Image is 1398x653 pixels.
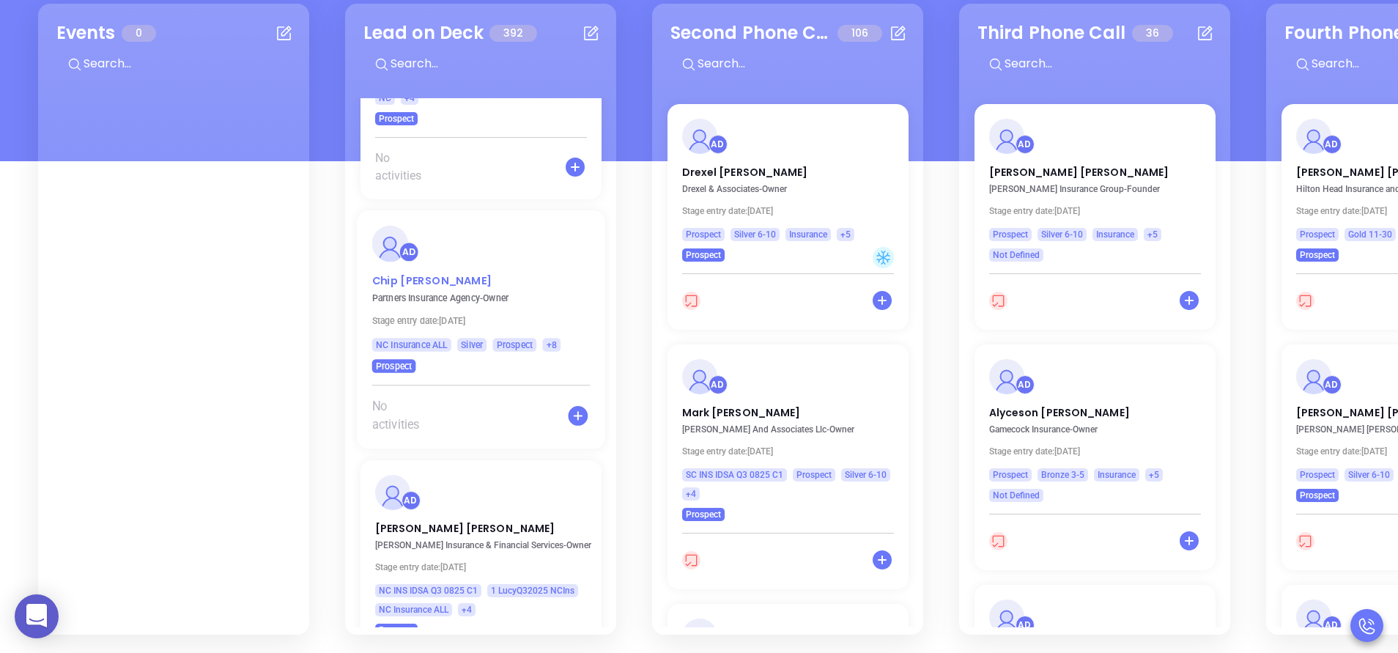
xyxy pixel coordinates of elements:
span: SC INS IDSA Q3 0825 C1 [686,467,783,483]
span: Prospect [1300,226,1335,243]
p: Thu 5/23/2024 [375,562,595,572]
a: profileAnabell DominguezDrexel [PERSON_NAME] Drexel & Associates-OwnerStage entry date:[DATE]Pros... [667,104,909,262]
p: Thu 7/31/2025 [682,206,902,216]
div: Second Phone Call [670,20,832,46]
p: [PERSON_NAME] [PERSON_NAME] [989,165,1201,172]
span: No activities [371,398,437,434]
span: NC [379,90,391,106]
div: Anabell Dominguez [709,375,728,394]
span: NC Insurance ALL [379,602,448,618]
img: profile [989,119,1024,154]
span: +4 [686,486,696,502]
p: Chip [PERSON_NAME] [371,273,590,281]
p: Mark [PERSON_NAME] [682,405,894,413]
span: +5 [840,226,851,243]
span: No activities [375,150,439,185]
a: profileAnabell DominguezAlyceson [PERSON_NAME] Gamecock Insurance-OwnerStage entry date:[DATE]Pro... [974,344,1216,502]
span: Prospect [375,358,411,375]
section: Second Phone Call [652,4,923,635]
span: 392 [489,25,537,42]
p: Drexel [PERSON_NAME] [682,165,894,172]
input: Search... [82,54,302,73]
span: Not Defined [993,487,1040,503]
input: Search... [389,54,609,73]
span: Silver [461,336,483,353]
span: Prospect [1300,467,1335,483]
span: NC Insurance ALL [375,336,447,353]
img: profile [1296,599,1331,635]
a: profileAnabell Dominguez[PERSON_NAME] [PERSON_NAME] [PERSON_NAME] Insurance & Financial Services-... [360,460,602,637]
span: Prospect [379,111,414,127]
div: Anabell Dominguez [1016,135,1035,154]
span: Gold 11-30 [1348,226,1392,243]
section: Lead on Deck [345,4,616,635]
span: 36 [1132,25,1173,42]
input: Search... [696,54,916,73]
a: profileAnabell DominguezMark [PERSON_NAME] [PERSON_NAME] And Associates Llc-OwnerStage entry date... [667,344,909,521]
span: Silver 6-10 [734,226,776,243]
span: Prospect [379,622,414,638]
div: Anabell Dominguez [399,243,418,262]
span: Prospect [993,467,1028,483]
div: Events [56,20,116,46]
span: +5 [1147,226,1158,243]
span: 1 LucyQ32025 NCIns [491,583,574,599]
span: 106 [837,25,882,42]
span: Insurance [789,226,827,243]
span: Prospect [993,226,1028,243]
p: Fri 8/1/2025 [989,446,1209,457]
div: Third Phone Call [977,20,1126,46]
span: Not Defined [993,247,1040,263]
div: Anabell Dominguez [1323,135,1342,154]
span: Silver 6-10 [1041,226,1083,243]
p: Gamecock Insurance - Owner [989,424,1209,435]
span: Insurance [1096,226,1134,243]
span: Prospect [1300,247,1335,263]
p: Fri 8/8/2025 [682,446,902,457]
span: Prospect [686,247,721,263]
img: profile [1296,359,1331,394]
img: profile [682,359,717,394]
p: Hemly Insurance Group - Founder [989,184,1209,194]
div: Anabell Dominguez [1016,616,1035,635]
p: Drexel & Associates - Owner [682,184,902,194]
img: profile [989,599,1024,635]
div: Anabell Dominguez [709,135,728,154]
span: Prospect [686,506,721,523]
div: Anabell Dominguez [402,491,421,510]
div: Anabell Dominguez [1323,616,1342,635]
input: Search... [1003,54,1223,73]
img: profile [375,475,410,510]
span: Silver 6-10 [1348,467,1390,483]
p: Woomer Insurance & Financial Services - Owner [375,540,595,550]
span: 0 [122,25,156,42]
a: profileAnabell Dominguez[PERSON_NAME] [PERSON_NAME] [PERSON_NAME] Insurance Group-FounderStage en... [974,104,1216,262]
span: Prospect [496,336,532,353]
div: Anabell Dominguez [1016,375,1035,394]
p: Mark Taylor And Associates Llc - Owner [682,424,902,435]
span: Prospect [796,467,832,483]
span: +8 [546,336,556,353]
section: Events [38,4,309,635]
span: +4 [404,90,415,106]
span: Silver 6-10 [845,467,887,483]
span: +5 [1149,467,1159,483]
img: profile [682,119,717,154]
span: NC INS IDSA Q3 0825 C1 [379,583,478,599]
span: +4 [462,602,472,618]
span: Prospect [686,226,721,243]
a: profileAnabell DominguezChip [PERSON_NAME] Partners Insurance Agency-OwnerStage entry date:[DATE]... [357,210,605,372]
p: Partners Insurance Agency - Owner [371,293,598,303]
p: Fri 8/1/2025 [989,206,1209,216]
p: Alyceson [PERSON_NAME] [989,405,1201,413]
p: Thu 5/23/2024 [371,315,598,325]
span: Insurance [1098,467,1136,483]
div: Anabell Dominguez [1323,375,1342,394]
p: [PERSON_NAME] [PERSON_NAME] [375,521,587,528]
img: profile [989,359,1024,394]
img: profile [371,226,407,262]
img: profile [1296,119,1331,154]
span: Prospect [1300,487,1335,503]
span: Bronze 3-5 [1041,467,1084,483]
section: Third Phone Call [959,4,1230,635]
